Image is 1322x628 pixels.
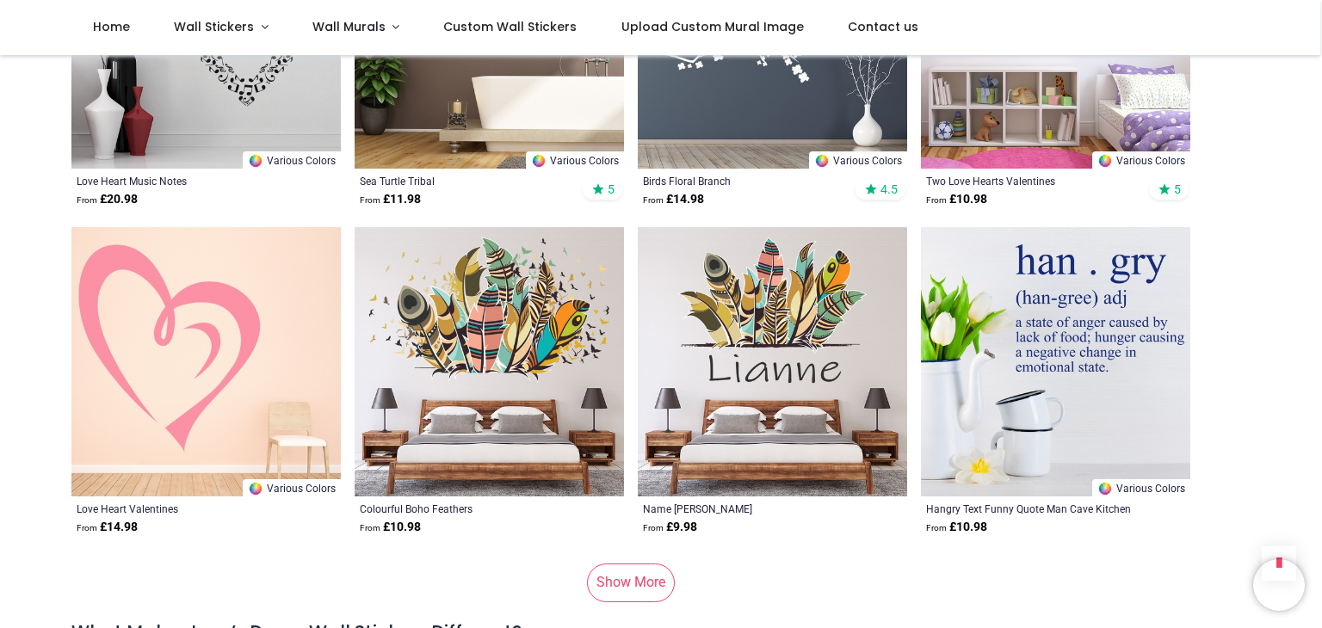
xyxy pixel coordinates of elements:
a: Love Heart Valentines [77,502,284,515]
iframe: Brevo live chat [1253,559,1305,611]
img: Color Wheel [248,481,263,496]
span: Contact us [848,18,918,35]
span: From [77,195,97,205]
span: 5 [608,182,615,197]
span: Wall Stickers [174,18,254,35]
strong: £ 14.98 [77,519,138,536]
a: Various Colors [243,479,341,496]
span: From [360,195,380,205]
a: Hangry Text Funny Quote Man Cave Kitchen [926,502,1134,515]
span: 5 [1174,182,1181,197]
span: From [926,523,947,533]
img: Color Wheel [248,153,263,169]
strong: £ 14.98 [643,191,704,208]
strong: £ 9.98 [643,519,697,536]
span: From [360,523,380,533]
span: Home [93,18,130,35]
a: Sea Turtle Tribal [360,174,567,188]
strong: £ 10.98 [926,519,987,536]
span: From [77,523,97,533]
a: Love Heart Music Notes [77,174,284,188]
img: Hangry Text Funny Quote Man Cave Kitchen Wall Sticker [921,227,1190,496]
strong: £ 20.98 [77,191,138,208]
span: Wall Murals [312,18,386,35]
strong: £ 10.98 [926,191,987,208]
img: Color Wheel [1097,153,1113,169]
a: Various Colors [1092,151,1190,169]
a: Colourful Boho Feathers [360,502,567,515]
a: Various Colors [243,151,341,169]
span: 4.5 [880,182,898,197]
span: Upload Custom Mural Image [621,18,804,35]
span: From [926,195,947,205]
span: From [643,195,664,205]
a: Various Colors [1092,479,1190,496]
a: Two Love Hearts Valentines [926,174,1134,188]
span: Custom Wall Stickers [443,18,577,35]
img: Colourful Boho Feathers Wall Sticker [355,227,624,496]
img: Personalised Name Boho Feathers Wall Sticker [638,227,907,496]
img: Love Heart Valentines Wall Sticker [71,227,341,496]
img: Color Wheel [814,153,830,169]
a: Various Colors [809,151,907,169]
a: Name [PERSON_NAME] [643,502,850,515]
strong: £ 10.98 [360,519,421,536]
strong: £ 11.98 [360,191,421,208]
img: Color Wheel [1097,481,1113,496]
a: Various Colors [526,151,624,169]
a: Show More [587,563,675,601]
a: Birds Floral Branch [643,174,850,188]
img: Color Wheel [531,153,547,169]
span: From [643,523,664,533]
